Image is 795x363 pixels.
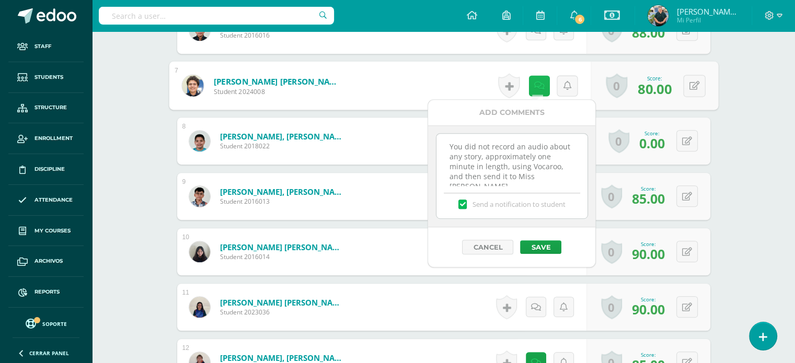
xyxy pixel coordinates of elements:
[8,62,84,93] a: Students
[34,134,73,143] span: Enrollment
[182,75,203,96] img: 8b54395d0a965ce839b636f663ee1b4e.png
[8,277,84,308] a: Reports
[213,87,342,96] span: Student 2024008
[639,130,665,137] div: Score:
[189,131,210,151] img: aa1facf1aff86faba5ca465acb65a1b2.png
[34,42,51,51] span: Staff
[8,123,84,154] a: Enrollment
[213,76,342,87] a: [PERSON_NAME] [PERSON_NAME] [PERSON_NAME]
[676,16,739,25] span: Mi Perfil
[520,240,561,254] button: Save
[632,300,665,318] span: 90.00
[676,6,739,17] span: [PERSON_NAME] del [PERSON_NAME]
[632,240,665,248] div: Score:
[462,240,513,254] button: Cancel
[189,297,210,318] img: 2704aaa29d1fe1aee5d09515aa75023f.png
[648,5,669,26] img: 4447a754f8b82caf5a355abd86508926.png
[632,245,665,263] span: 90.00
[473,200,566,209] span: Send a notification to student
[42,320,67,327] span: Soporte
[220,297,345,308] a: [PERSON_NAME] [PERSON_NAME] [PERSON_NAME] [PERSON_NAME] Alexia
[34,257,63,265] span: Archivos
[638,74,672,81] div: Score:
[8,185,84,216] a: Attendance
[436,134,587,186] textarea: You did not record an audio about any story, approximately one minute in length, using Vocaroo, a...
[632,296,665,303] div: Score:
[189,241,210,262] img: b98dcfdf1e9a445b6df2d552ad5736ea.png
[606,74,627,98] a: 0
[220,308,345,317] span: Student 2023036
[34,103,67,112] span: Structure
[632,24,665,41] span: 88.00
[8,154,84,185] a: Discipline
[13,316,79,330] a: Soporte
[34,196,73,204] span: Attendance
[29,349,69,357] span: Cerrar panel
[220,186,345,197] a: [PERSON_NAME], [PERSON_NAME]
[99,7,334,25] input: Search a user…
[220,242,345,252] a: [PERSON_NAME] [PERSON_NAME]
[601,184,622,208] a: 0
[632,351,665,358] div: Score:
[632,185,665,192] div: Score:
[220,31,345,40] span: Student 2016016
[220,197,345,206] span: Student 2016013
[8,246,84,277] a: Archivos
[632,190,665,207] span: 85.00
[8,31,84,62] a: Staff
[220,131,345,142] a: [PERSON_NAME], [PERSON_NAME]
[34,227,71,235] span: My courses
[639,134,665,152] span: 0.00
[34,288,60,296] span: Reports
[220,353,345,363] a: [PERSON_NAME], [PERSON_NAME]
[601,295,622,319] a: 0
[601,240,622,264] a: 0
[8,216,84,247] a: My courses
[220,252,345,261] span: Student 2016014
[574,14,585,25] span: 6
[428,100,595,125] div: Add comments
[189,186,210,207] img: 262f79e3debce47fe32c8ebed8e12142.png
[638,79,672,97] span: 80.00
[34,73,63,81] span: Students
[8,93,84,124] a: Structure
[608,129,629,153] a: 0
[220,142,345,150] span: Student 2018022
[34,165,65,173] span: Discipline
